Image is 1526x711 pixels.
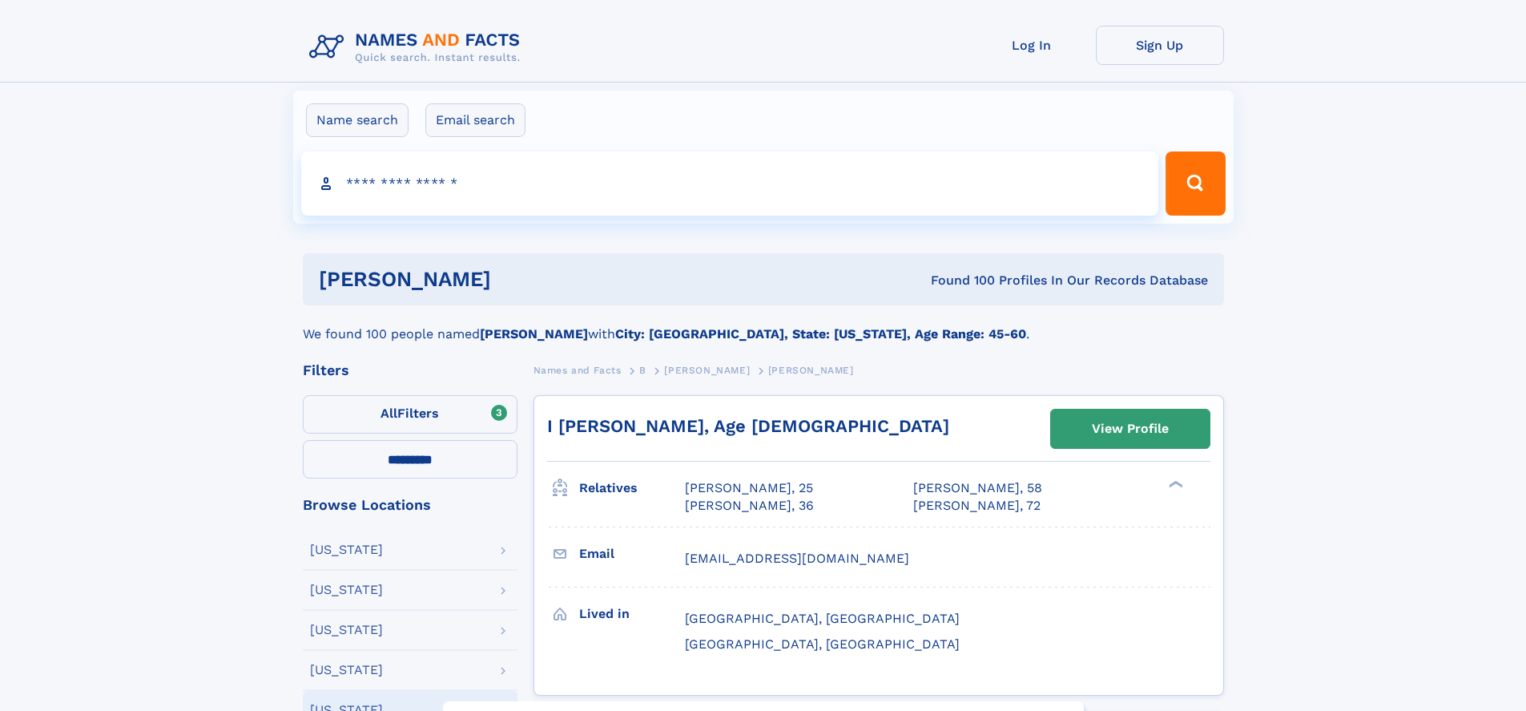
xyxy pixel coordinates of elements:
div: View Profile [1092,410,1169,447]
button: Search Button [1166,151,1225,216]
div: Browse Locations [303,498,517,512]
a: I [PERSON_NAME], Age [DEMOGRAPHIC_DATA] [547,416,949,436]
h1: [PERSON_NAME] [319,269,711,289]
span: [PERSON_NAME] [664,365,750,376]
img: Logo Names and Facts [303,26,533,69]
div: [US_STATE] [310,664,383,677]
div: ❯ [1165,479,1184,490]
span: [PERSON_NAME] [768,365,854,376]
span: B [639,365,646,376]
span: [EMAIL_ADDRESS][DOMAIN_NAME] [685,551,909,566]
div: [US_STATE] [310,624,383,636]
a: [PERSON_NAME] [664,360,750,380]
a: [PERSON_NAME], 58 [913,479,1042,497]
div: Filters [303,363,517,378]
div: We found 100 people named with . [303,305,1224,344]
label: Name search [306,103,409,137]
a: [PERSON_NAME], 25 [685,479,813,497]
a: Names and Facts [533,360,622,380]
div: [US_STATE] [310,584,383,596]
b: [PERSON_NAME] [480,326,588,341]
a: [PERSON_NAME], 72 [913,497,1041,515]
div: [US_STATE] [310,543,383,556]
a: [PERSON_NAME], 36 [685,497,814,515]
a: View Profile [1051,410,1210,448]
h3: Relatives [579,475,685,502]
span: [GEOGRAPHIC_DATA], [GEOGRAPHIC_DATA] [685,636,960,652]
a: Sign Up [1096,26,1224,65]
span: [GEOGRAPHIC_DATA], [GEOGRAPHIC_DATA] [685,611,960,626]
input: search input [301,151,1159,216]
b: City: [GEOGRAPHIC_DATA], State: [US_STATE], Age Range: 45-60 [615,326,1026,341]
span: All [380,406,397,421]
label: Filters [303,395,517,434]
h3: Lived in [579,600,685,628]
a: Log In [968,26,1096,65]
a: B [639,360,646,380]
div: Found 100 Profiles In Our Records Database [711,272,1208,289]
label: Email search [425,103,525,137]
h3: Email [579,540,685,568]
